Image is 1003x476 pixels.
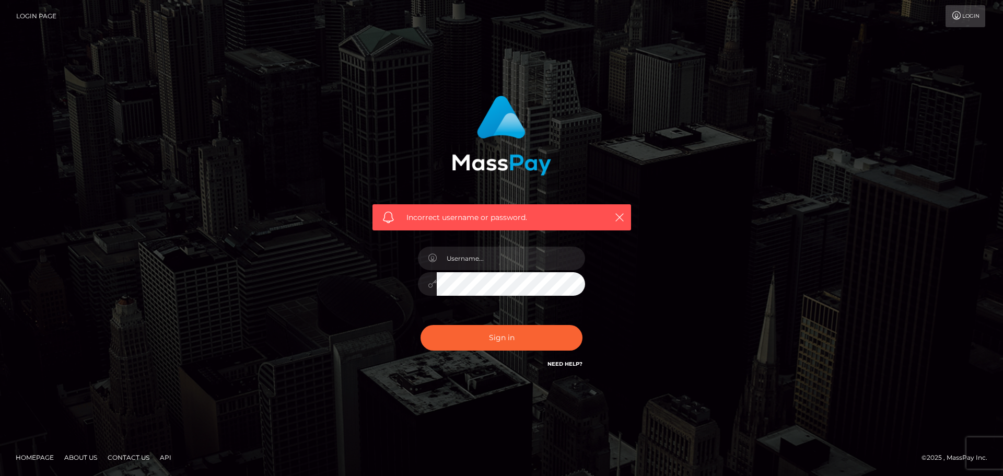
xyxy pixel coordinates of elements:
[452,96,551,176] img: MassPay Login
[547,361,582,367] a: Need Help?
[946,5,985,27] a: Login
[437,247,585,270] input: Username...
[156,449,176,466] a: API
[406,212,597,223] span: Incorrect username or password.
[421,325,582,351] button: Sign in
[16,5,56,27] a: Login Page
[60,449,101,466] a: About Us
[922,452,995,463] div: © 2025 , MassPay Inc.
[11,449,58,466] a: Homepage
[103,449,154,466] a: Contact Us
